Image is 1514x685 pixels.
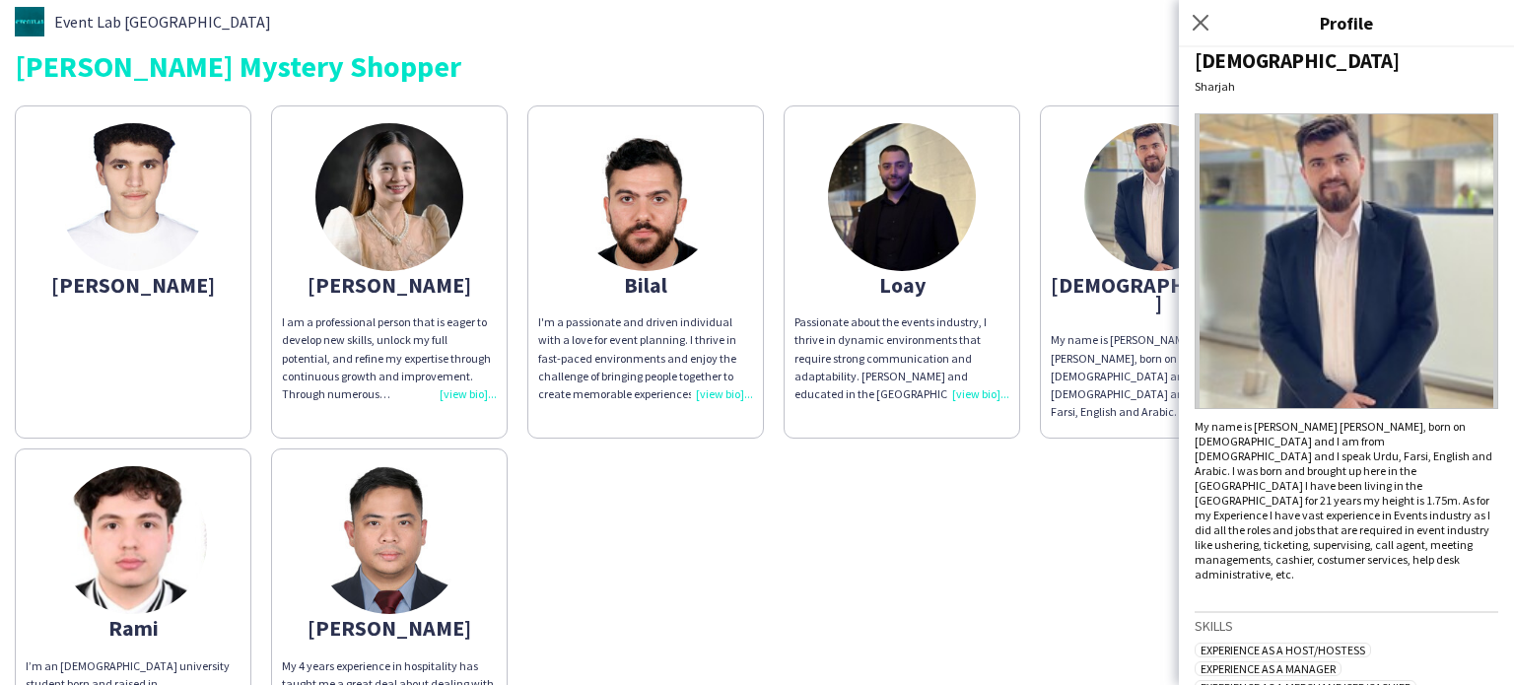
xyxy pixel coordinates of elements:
[1195,661,1342,676] span: Experience as a Manager
[315,123,463,271] img: thumb-6649f977563d5.jpeg
[1195,47,1498,74] div: [DEMOGRAPHIC_DATA]
[15,7,44,36] img: thumb-ace65e28-fa24-462d-9654-9f34e36093f1.jpg
[26,619,241,637] div: Rami
[1084,123,1232,271] img: thumb-66cf0aefdd70a.jpeg
[1195,617,1498,635] h3: Skills
[828,123,976,271] img: thumb-686f6a83419af.jpeg
[15,51,1499,81] div: [PERSON_NAME] Mystery Shopper
[59,466,207,614] img: thumb-67e43f83ee4c4.jpeg
[54,13,271,31] span: Event Lab [GEOGRAPHIC_DATA]
[1195,643,1371,657] span: Experience as a Host/Hostess
[1195,79,1498,94] div: Sharjah
[1051,331,1266,421] div: My name is [PERSON_NAME] [PERSON_NAME], born on [DEMOGRAPHIC_DATA] and I am from [DEMOGRAPHIC_DAT...
[538,276,753,294] div: Bilal
[538,313,753,403] div: I'm a passionate and driven individual with a love for event planning. I thrive in fast-paced env...
[794,276,1009,294] div: Loay
[1195,419,1498,582] div: My name is [PERSON_NAME] [PERSON_NAME], born on [DEMOGRAPHIC_DATA] and I am from [DEMOGRAPHIC_DAT...
[1195,113,1498,409] img: Crew avatar or photo
[1179,10,1514,35] h3: Profile
[59,123,207,271] img: thumb-678924f4440af.jpeg
[26,276,241,294] div: [PERSON_NAME]
[282,276,497,294] div: [PERSON_NAME]
[282,619,497,637] div: [PERSON_NAME]
[282,313,497,403] div: I am a professional person that is eager to develop new skills, unlock my full potential, and ref...
[794,313,1009,403] div: Passionate about the events industry, I thrive in dynamic environments that require strong commun...
[1051,276,1266,311] div: [DEMOGRAPHIC_DATA]
[572,123,720,271] img: thumb-6638d2919bbb7.jpeg
[315,466,463,614] img: thumb-66318da7cb065.jpg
